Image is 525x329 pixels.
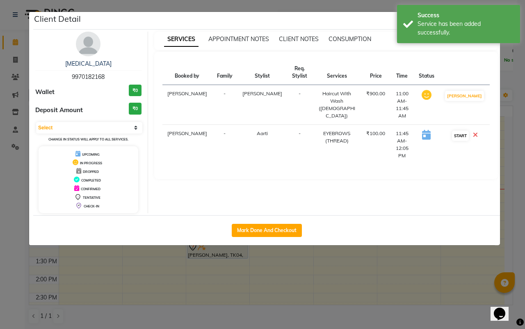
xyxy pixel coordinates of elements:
th: Booked by [162,60,212,85]
small: Change in status will apply to all services. [48,137,128,141]
button: Mark Done And Checkout [232,224,302,237]
h3: ₹0 [129,103,142,115]
td: [PERSON_NAME] [162,85,212,125]
span: UPCOMING [82,152,100,156]
th: Stylist [237,60,287,85]
h3: ₹0 [129,85,142,97]
a: [MEDICAL_DATA] [65,60,112,67]
span: COMPLETED [81,178,101,182]
span: Aarti [257,130,268,136]
img: avatar [76,32,100,56]
div: Service has been added successfully. [418,20,514,37]
span: CONSUMPTION [329,35,371,43]
span: CLIENT NOTES [279,35,319,43]
span: SERVICES [164,32,199,47]
span: Deposit Amount [35,106,83,115]
div: Success [418,11,514,20]
div: ₹100.00 [366,130,385,137]
span: 9970182168 [72,73,105,81]
div: EYEBROWS (THREAD) [317,130,356,145]
span: APPOINTMENT NOTES [208,35,269,43]
td: 11:45 AM-12:05 PM [390,125,414,165]
span: Wallet [35,87,55,97]
button: [PERSON_NAME] [445,91,484,101]
th: Time [390,60,414,85]
td: - [212,125,237,165]
button: START [452,131,469,141]
span: CONFIRMED [81,187,100,191]
span: CHECK-IN [84,204,99,208]
span: DROPPED [83,170,99,174]
iframe: chat widget [491,296,517,321]
th: Status [414,60,439,85]
td: 11:00 AM-11:45 AM [390,85,414,125]
th: Price [361,60,390,85]
div: ₹900.00 [366,90,385,97]
td: - [287,125,313,165]
th: Services [312,60,361,85]
span: TENTATIVE [83,196,100,200]
td: - [212,85,237,125]
h5: Client Detail [34,13,81,25]
span: IN PROGRESS [80,161,102,165]
th: Family [212,60,237,85]
th: Req. Stylist [287,60,313,85]
div: Haircut With Wash ([DEMOGRAPHIC_DATA]) [317,90,356,120]
td: - [287,85,313,125]
td: [PERSON_NAME] [162,125,212,165]
span: [PERSON_NAME] [242,90,282,97]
